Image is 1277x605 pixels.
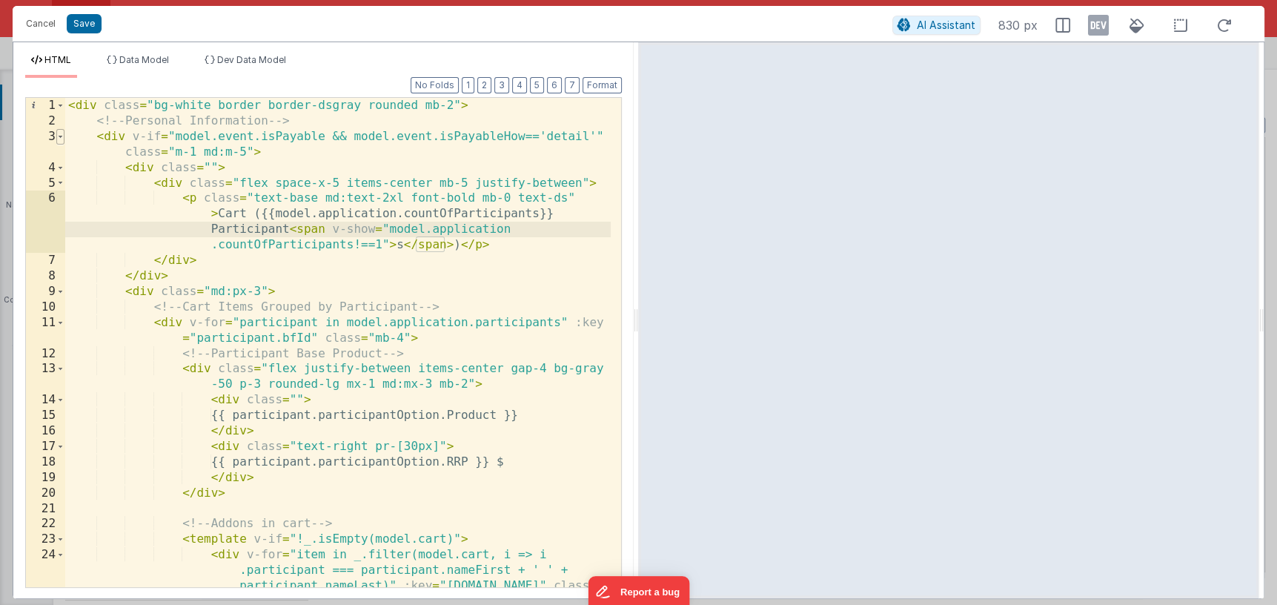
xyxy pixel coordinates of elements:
button: 2 [477,77,491,93]
div: 6 [26,191,65,253]
button: 1 [462,77,474,93]
div: 3 [26,129,65,160]
button: Cancel [19,13,63,34]
span: 830 px [998,16,1038,34]
button: 5 [530,77,544,93]
button: 3 [494,77,509,93]
button: No Folds [411,77,459,93]
div: 17 [26,439,65,454]
div: 20 [26,486,65,501]
div: 8 [26,268,65,284]
div: 22 [26,516,65,532]
div: 2 [26,113,65,129]
div: 12 [26,346,65,362]
button: 7 [565,77,580,93]
div: 11 [26,315,65,346]
button: 6 [547,77,562,93]
div: 10 [26,300,65,315]
button: Format [583,77,622,93]
div: 16 [26,423,65,439]
div: 1 [26,98,65,113]
div: 7 [26,253,65,268]
span: HTML [44,54,71,65]
div: 9 [26,284,65,300]
button: Save [67,14,102,33]
button: AI Assistant [892,16,981,35]
span: Dev Data Model [217,54,286,65]
div: 21 [26,501,65,517]
button: 4 [512,77,527,93]
span: Data Model [119,54,169,65]
div: 14 [26,392,65,408]
div: 13 [26,361,65,392]
div: 19 [26,470,65,486]
div: 4 [26,160,65,176]
div: 15 [26,408,65,423]
div: 23 [26,532,65,547]
span: AI Assistant [917,19,975,31]
div: 18 [26,454,65,470]
div: 5 [26,176,65,191]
